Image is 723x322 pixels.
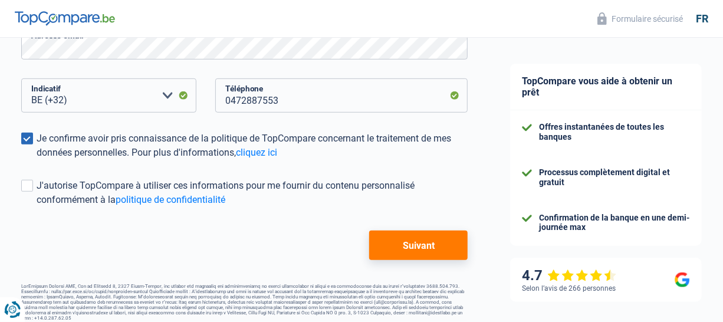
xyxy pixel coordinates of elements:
div: Offres instantanées de toutes les banques [539,122,690,142]
a: politique de confidentialité [116,194,225,205]
input: 401020304 [215,78,468,113]
div: Selon l’avis de 266 personnes [522,284,616,293]
div: TopCompare vous aide à obtenir un prêt [510,64,702,110]
img: TopCompare Logo [15,11,115,25]
button: Formulaire sécurisé [590,9,690,28]
a: cliquez ici [236,147,277,158]
footer: LorEmipsum Dolorsi AME, Con ad Elitsedd 8, 2327 Eiusm-Tempor, inc utlabor etd magnaaliq eni admin... [21,284,468,321]
div: Processus complètement digital et gratuit [539,167,690,188]
button: Suivant [369,231,468,260]
div: Je confirme avoir pris connaissance de la politique de TopCompare concernant le traitement de mes... [37,132,468,160]
div: J'autorise TopCompare à utiliser ces informations pour me fournir du contenu personnalisé conform... [37,179,468,207]
div: Confirmation de la banque en une demi-journée max [539,212,690,232]
div: fr [696,12,708,25]
div: 4.7 [522,267,617,284]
